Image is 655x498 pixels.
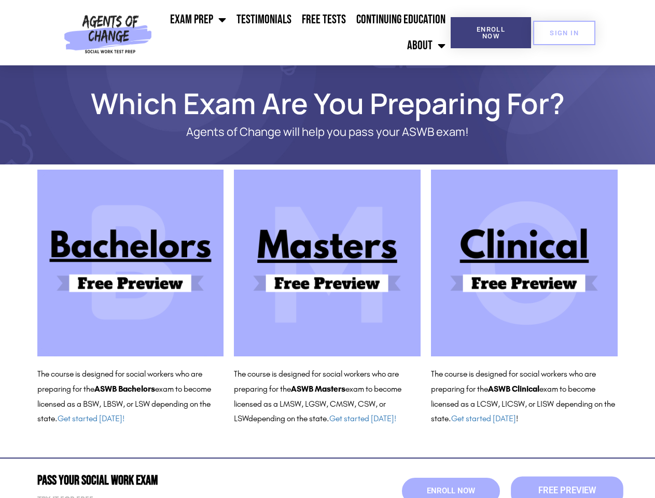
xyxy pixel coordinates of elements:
[291,384,345,394] b: ASWB Masters
[488,384,539,394] b: ASWB Clinical
[58,413,124,423] a: Get started [DATE]!
[156,7,451,59] nav: Menu
[297,7,351,33] a: Free Tests
[94,384,155,394] b: ASWB Bachelors
[329,413,396,423] a: Get started [DATE]!
[32,91,623,115] h1: Which Exam Are You Preparing For?
[37,367,224,426] p: The course is designed for social workers who are preparing for the exam to become licensed as a ...
[248,413,396,423] span: depending on the state.
[351,7,451,33] a: Continuing Education
[74,126,582,139] p: Agents of Change will help you pass your ASWB exam!
[451,413,516,423] a: Get started [DATE]
[427,487,475,495] span: Enroll Now
[538,487,595,495] span: Free Preview
[550,30,579,36] span: SIGN IN
[402,33,451,59] a: About
[467,26,514,39] span: Enroll Now
[165,7,231,33] a: Exam Prep
[431,367,618,426] p: The course is designed for social workers who are preparing for the exam to become licensed as a ...
[231,7,297,33] a: Testimonials
[234,367,421,426] p: The course is designed for social workers who are preparing for the exam to become licensed as a ...
[37,474,323,487] h2: Pass Your Social Work Exam
[533,21,595,45] a: SIGN IN
[449,413,518,423] span: . !
[451,17,531,48] a: Enroll Now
